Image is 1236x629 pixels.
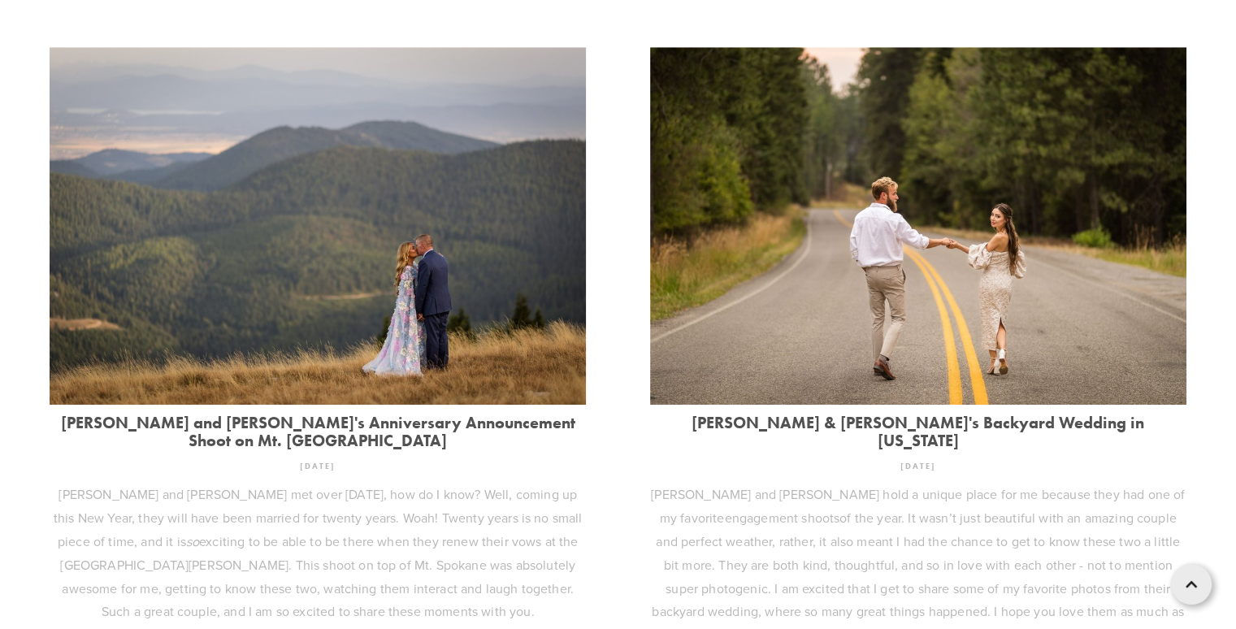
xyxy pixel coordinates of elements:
a: [PERSON_NAME] & [PERSON_NAME]'s Backyard Wedding in [US_STATE] [650,414,1187,449]
time: [DATE] [900,455,936,477]
em: so [186,532,199,550]
time: [DATE] [300,455,336,477]
p: [PERSON_NAME] and [PERSON_NAME] met over [DATE], how do I know? Well, coming up this New Year, th... [50,483,587,623]
img: Tom and Lissa's Anniversary Announcement Shoot on Mt. Spokane [50,47,586,405]
img: Eric &amp; Magda's Backyard Wedding in Idaho [650,47,1186,405]
a: engagement shoots [724,509,839,527]
a: [PERSON_NAME] and [PERSON_NAME]'s Anniversary Announcement Shoot on Mt. [GEOGRAPHIC_DATA] [50,414,587,449]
